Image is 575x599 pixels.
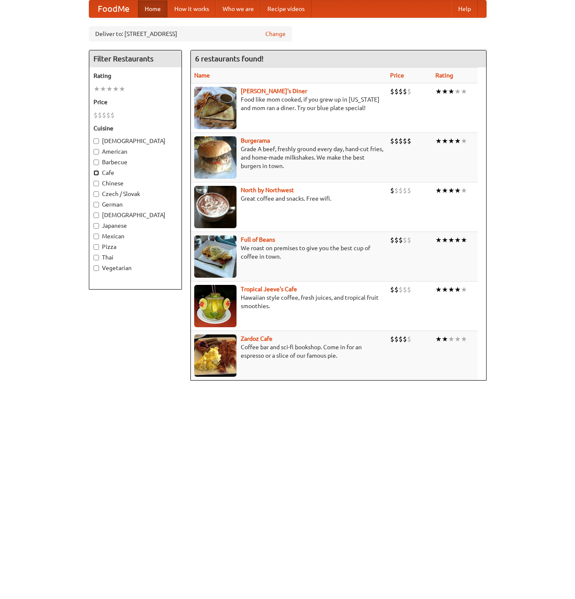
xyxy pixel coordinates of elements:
[448,186,454,195] li: ★
[94,170,99,176] input: Cafe
[94,84,100,94] li: ★
[399,235,403,245] li: $
[94,223,99,229] input: Japanese
[94,168,177,177] label: Cafe
[194,186,237,228] img: north.jpg
[113,84,119,94] li: ★
[94,98,177,106] h5: Price
[407,285,411,294] li: $
[194,343,383,360] p: Coffee bar and sci-fi bookshop. Come in for an espresso or a slice of our famous pie.
[94,149,99,155] input: American
[94,264,177,272] label: Vegetarian
[94,202,99,207] input: German
[442,186,448,195] li: ★
[461,334,467,344] li: ★
[110,110,115,120] li: $
[94,158,177,166] label: Barbecue
[407,186,411,195] li: $
[94,265,99,271] input: Vegetarian
[448,285,454,294] li: ★
[407,334,411,344] li: $
[216,0,261,17] a: Who we are
[403,186,407,195] li: $
[435,235,442,245] li: ★
[241,88,307,94] a: [PERSON_NAME]'s Diner
[94,244,99,250] input: Pizza
[194,87,237,129] img: sallys.jpg
[403,136,407,146] li: $
[94,253,177,262] label: Thai
[403,235,407,245] li: $
[94,221,177,230] label: Japanese
[194,136,237,179] img: burgerama.jpg
[94,138,99,144] input: [DEMOGRAPHIC_DATA]
[403,334,407,344] li: $
[390,334,394,344] li: $
[94,137,177,145] label: [DEMOGRAPHIC_DATA]
[168,0,216,17] a: How it works
[265,30,286,38] a: Change
[119,84,125,94] li: ★
[241,236,275,243] a: Full of Beans
[94,191,99,197] input: Czech / Slovak
[435,285,442,294] li: ★
[399,285,403,294] li: $
[94,232,177,240] label: Mexican
[194,194,383,203] p: Great coffee and snacks. Free wifi.
[448,334,454,344] li: ★
[94,234,99,239] input: Mexican
[407,87,411,96] li: $
[435,72,453,79] a: Rating
[194,334,237,377] img: zardoz.jpg
[454,334,461,344] li: ★
[461,87,467,96] li: ★
[194,244,383,261] p: We roast on premises to give you the best cup of coffee in town.
[435,87,442,96] li: ★
[394,136,399,146] li: $
[442,334,448,344] li: ★
[241,335,272,342] a: Zardoz Cafe
[94,255,99,260] input: Thai
[407,235,411,245] li: $
[435,186,442,195] li: ★
[94,243,177,251] label: Pizza
[394,334,399,344] li: $
[194,235,237,278] img: beans.jpg
[194,285,237,327] img: jeeves.jpg
[89,50,182,67] h4: Filter Restaurants
[102,110,106,120] li: $
[241,187,294,193] a: North by Northwest
[454,235,461,245] li: ★
[390,72,404,79] a: Price
[261,0,311,17] a: Recipe videos
[442,136,448,146] li: ★
[435,334,442,344] li: ★
[442,285,448,294] li: ★
[454,186,461,195] li: ★
[194,72,210,79] a: Name
[94,213,99,218] input: [DEMOGRAPHIC_DATA]
[454,285,461,294] li: ★
[94,110,98,120] li: $
[390,186,394,195] li: $
[194,95,383,112] p: Food like mom cooked, if you grew up in [US_STATE] and mom ran a diner. Try our blue plate special!
[241,137,270,144] a: Burgerama
[399,136,403,146] li: $
[394,186,399,195] li: $
[454,136,461,146] li: ★
[399,87,403,96] li: $
[394,235,399,245] li: $
[407,136,411,146] li: $
[89,26,292,41] div: Deliver to: [STREET_ADDRESS]
[448,136,454,146] li: ★
[454,87,461,96] li: ★
[89,0,138,17] a: FoodMe
[94,179,177,188] label: Chinese
[94,200,177,209] label: German
[94,160,99,165] input: Barbecue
